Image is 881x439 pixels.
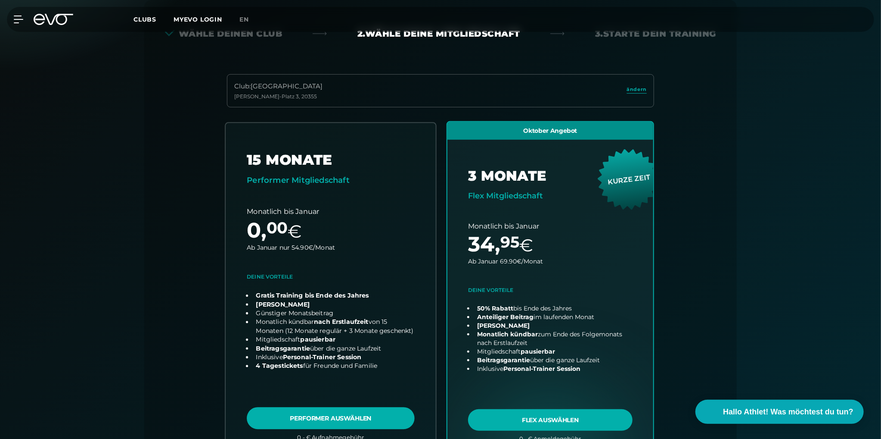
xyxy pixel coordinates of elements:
div: Club : [GEOGRAPHIC_DATA] [234,82,323,91]
a: en [239,15,259,25]
a: MYEVO LOGIN [174,16,222,23]
span: Clubs [133,16,156,23]
span: Hallo Athlet! Was möchtest du tun? [723,406,853,418]
span: en [239,16,249,23]
button: Hallo Athlet! Was möchtest du tun? [695,400,864,424]
div: [PERSON_NAME]-Platz 3 , 20355 [234,93,323,100]
a: ändern [627,86,647,96]
a: Clubs [133,15,174,23]
span: ändern [627,86,647,93]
